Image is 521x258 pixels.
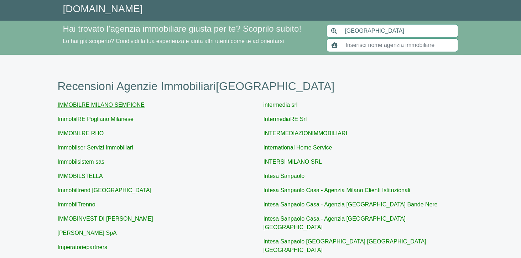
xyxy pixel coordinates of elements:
a: IMMOBILSTELLA [58,173,103,179]
a: IMMOBILRE MILANO SEMPIONE [58,102,145,108]
a: IntermediaRE Srl [264,116,307,122]
a: Intesa Sanpaolo Casa - Agenzia Milano Clienti Istituzionali [264,187,411,193]
a: Intesa Sanpaolo Casa - Agenzia [GEOGRAPHIC_DATA] [GEOGRAPHIC_DATA] [264,216,406,230]
a: [PERSON_NAME] SpA [58,230,117,236]
a: [DOMAIN_NAME] [63,3,143,14]
a: ImmobilTrenno [58,201,95,207]
a: intermedia srl [264,102,298,108]
a: INTERSI MILANO SRL [264,159,322,165]
a: IMMOBINVEST DI [PERSON_NAME] [58,216,153,222]
a: Intesa Sanpaolo Casa - Agenzia [GEOGRAPHIC_DATA] Bande Nere [264,201,438,207]
h1: Recensioni Agenzie Immobiliari [GEOGRAPHIC_DATA] [58,79,464,93]
a: INTERMEDIAZIONIMMOBILIARI [264,130,348,136]
a: Intesa Sanpaolo [264,173,305,179]
a: Immobilsistem sas [58,159,105,165]
a: Immobiltrend [GEOGRAPHIC_DATA] [58,187,151,193]
a: Imperatoriepartners [58,244,108,250]
input: Inserisci nome agenzia immobiliare [342,38,458,52]
a: Immobilser Servizi Immobiliari [58,144,133,151]
h4: Hai trovato l’agenzia immobiliare giusta per te? Scoprilo subito! [63,24,318,34]
input: Inserisci area di ricerca (Comune o Provincia) [341,24,458,38]
a: IMMOBILRE RHO [58,130,104,136]
p: Lo hai già scoperto? Condividi la tua esperienza e aiuta altri utenti come te ad orientarsi [63,37,318,46]
a: Intesa Sanpaolo [GEOGRAPHIC_DATA] [GEOGRAPHIC_DATA] [GEOGRAPHIC_DATA] [264,238,427,253]
a: International Home Service [264,144,332,151]
a: ImmobilRE Pogliano Milanese [58,116,134,122]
